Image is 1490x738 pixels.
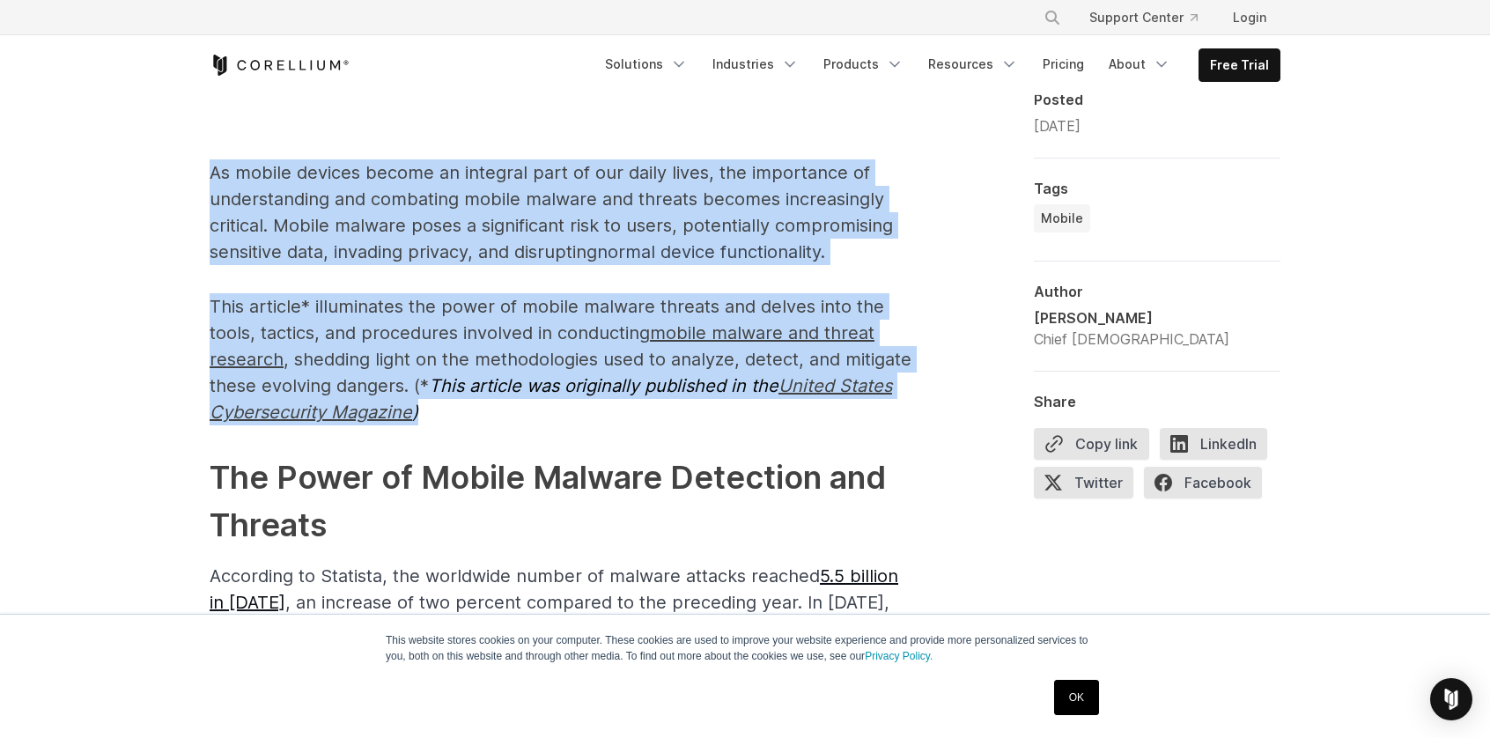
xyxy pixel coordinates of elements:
[1032,48,1095,80] a: Pricing
[1098,48,1181,80] a: About
[210,293,914,425] p: This article* illuminates the power of mobile malware threats and delves into the tools, tactics,...
[1034,428,1149,460] button: Copy link
[1219,2,1280,33] a: Login
[1144,467,1262,498] span: Facebook
[1160,428,1278,467] a: LinkedIn
[1075,2,1212,33] a: Support Center
[1036,2,1068,33] button: Search
[1430,678,1472,720] div: Open Intercom Messenger
[386,632,1104,664] p: This website stores cookies on your computer. These cookies are used to improve your website expe...
[1034,180,1280,197] div: Tags
[1022,2,1280,33] div: Navigation Menu
[918,48,1029,80] a: Resources
[1160,428,1267,460] span: LinkedIn
[210,454,914,549] h2: The Power of Mobile Malware Detection and Threats
[210,162,893,262] span: normal device functionality.
[210,162,893,262] span: As mobile devices become an integral part of our daily lives, the importance of understanding and...
[1034,91,1280,108] div: Posted
[1054,680,1099,715] a: OK
[702,48,809,80] a: Industries
[1034,283,1280,300] div: Author
[210,565,898,666] span: According to Statista, the worldwide number of malware attacks reached , an increase of two perce...
[1034,393,1280,410] div: Share
[1034,117,1081,135] span: [DATE]
[1041,210,1083,227] span: Mobile
[1034,467,1133,498] span: Twitter
[1034,204,1090,232] a: Mobile
[813,48,914,80] a: Products
[1034,307,1229,328] div: [PERSON_NAME]
[412,402,418,423] span: )
[594,48,1280,82] div: Navigation Menu
[594,48,698,80] a: Solutions
[1144,467,1272,506] a: Facebook
[1034,467,1144,506] a: Twitter
[1199,49,1280,81] a: Free Trial
[865,650,933,662] a: Privacy Policy.
[429,375,778,396] span: This article was originally published in the
[210,55,350,76] a: Corellium Home
[1034,328,1229,350] div: Chief [DEMOGRAPHIC_DATA]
